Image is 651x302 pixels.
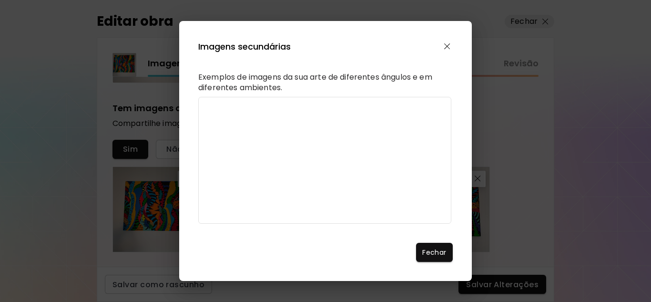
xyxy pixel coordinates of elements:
button: Fechar [416,243,453,262]
img: Close [444,43,450,50]
p: Exemplos de imagens da sua arte de diferentes ângulos e em diferentes ambientes. [198,72,453,93]
h4: Imagens secundárias [198,40,291,53]
button: Close [442,41,453,52]
span: Fechar [424,248,445,258]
